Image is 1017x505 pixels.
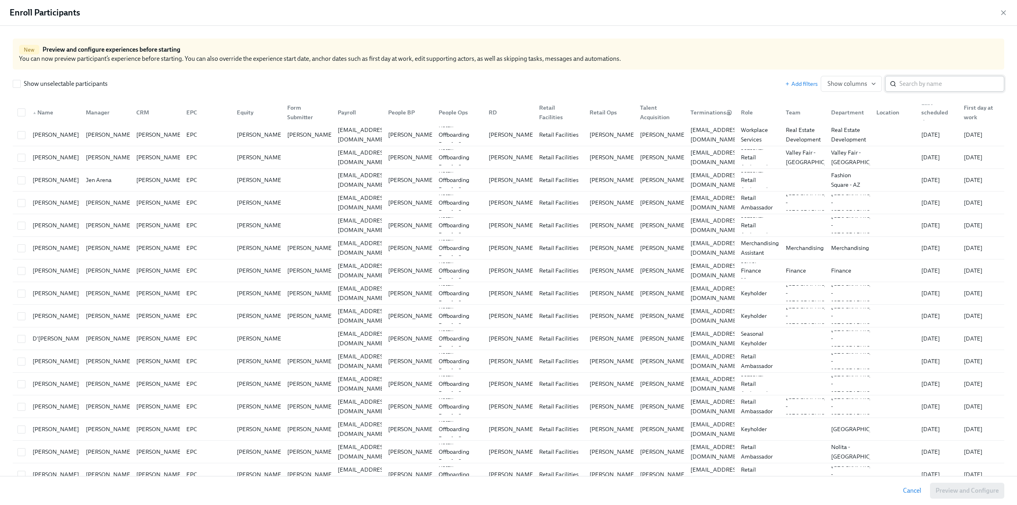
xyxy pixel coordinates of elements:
div: [PERSON_NAME] [385,130,438,139]
div: Keyholder [738,311,780,321]
div: [PERSON_NAME] [133,198,186,207]
span: Show columns [828,80,875,88]
div: [EMAIL_ADDRESS][DOMAIN_NAME] [687,238,744,257]
div: [EMAIL_ADDRESS][DOMAIN_NAME] [334,352,391,371]
div: Retail Facilities [536,103,583,122]
div: Jen Arena [83,175,130,185]
div: Name [29,108,79,117]
div: Terminations@ [684,104,735,120]
div: Retail Ambassador [738,397,780,416]
div: [EMAIL_ADDRESS][DOMAIN_NAME] [687,329,744,348]
div: [EMAIL_ADDRESS][DOMAIN_NAME] [334,420,391,439]
div: Seasonal Keyholder [738,329,780,348]
div: Retail Facilities [536,266,583,275]
div: [PERSON_NAME] [637,379,690,389]
div: [PERSON_NAME] [284,266,337,275]
div: [EMAIL_ADDRESS][DOMAIN_NAME] [687,170,744,190]
div: Retail Offboarding People Ops [435,211,483,240]
div: [PERSON_NAME] [284,288,337,298]
div: Retail Facilities [536,175,583,185]
div: [EMAIL_ADDRESS][DOMAIN_NAME] [687,193,744,212]
div: [EMAIL_ADDRESS][DOMAIN_NAME] [687,216,744,235]
div: [EMAIL_ADDRESS][DOMAIN_NAME] [334,261,391,280]
div: [GEOGRAPHIC_DATA] - [GEOGRAPHIC_DATA] [828,188,893,217]
div: [PERSON_NAME] [29,288,82,298]
div: [PERSON_NAME] [284,356,337,366]
div: [PERSON_NAME] [284,402,337,411]
div: [PERSON_NAME] [234,402,286,411]
div: [PERSON_NAME] [637,266,690,275]
div: ▲Name [26,104,79,120]
div: People Ops [435,108,483,117]
div: [DATE] [918,243,957,253]
div: [PERSON_NAME] [586,221,639,230]
div: [PERSON_NAME][PERSON_NAME][PERSON_NAME]EPC[PERSON_NAME][PERSON_NAME][EMAIL_ADDRESS][DOMAIN_NAME][... [13,305,1004,327]
div: EPC [183,356,230,366]
div: People Ops [432,104,483,120]
div: Payroll [334,108,382,117]
div: [EMAIL_ADDRESS][DOMAIN_NAME] [687,284,744,303]
div: [PERSON_NAME] [29,402,82,411]
div: [EMAIL_ADDRESS][DOMAIN_NAME] [687,125,744,144]
div: [GEOGRAPHIC_DATA] - [GEOGRAPHIC_DATA] [828,279,893,308]
div: [GEOGRAPHIC_DATA] - [GEOGRAPHIC_DATA] [828,324,893,353]
div: [PERSON_NAME][PERSON_NAME][PERSON_NAME]EPC[PERSON_NAME][EMAIL_ADDRESS][DOMAIN_NAME][PERSON_NAME]R... [13,214,1004,237]
div: [EMAIL_ADDRESS][DOMAIN_NAME] [334,125,391,144]
div: Retail Ambassador [738,352,780,371]
div: [PERSON_NAME] [234,334,286,343]
div: [DATE] [961,402,1003,411]
div: [PERSON_NAME] [83,356,135,366]
div: [EMAIL_ADDRESS][DOMAIN_NAME] [687,420,744,439]
div: [EMAIL_ADDRESS][DOMAIN_NAME] [334,148,391,167]
div: Retail Offboarding People Ops [435,370,483,398]
div: [PERSON_NAME] [385,356,438,366]
div: Merchandising Assistant [738,238,782,257]
div: [PERSON_NAME] [29,130,82,139]
div: [GEOGRAPHIC_DATA] - [GEOGRAPHIC_DATA] [828,370,893,398]
div: [PERSON_NAME] [29,221,82,230]
div: [PERSON_NAME][PERSON_NAME][PERSON_NAME]EPC[PERSON_NAME][EMAIL_ADDRESS][DOMAIN_NAME][PERSON_NAME]R... [13,146,1004,169]
div: [DATE] [961,311,1003,321]
div: Real Estate Development [828,125,870,144]
div: [EMAIL_ADDRESS][DOMAIN_NAME] [687,374,744,393]
div: [PERSON_NAME] [586,175,639,185]
div: [PERSON_NAME] [29,243,82,253]
div: [PERSON_NAME] [586,334,639,343]
div: EPC [183,130,230,139]
div: [PERSON_NAME] [284,130,337,139]
div: Last scheduled day [915,104,957,120]
div: EPC [183,288,230,298]
div: D'[PERSON_NAME] [29,334,88,343]
div: [PERSON_NAME] [586,379,639,389]
div: Equity [234,108,281,117]
div: Seasonal Retail Ambassador [738,211,780,240]
div: Retail Offboarding People Ops [435,234,483,262]
div: Senior Finance Manager [738,256,780,285]
div: EPC [183,221,230,230]
div: Seasonal Retail Ambassador [738,370,780,398]
div: [DATE] [961,356,1003,366]
div: [PERSON_NAME] [586,402,639,411]
div: [EMAIL_ADDRESS][DOMAIN_NAME] [687,397,744,416]
div: Team [783,108,825,117]
div: Retail Offboarding People Ops [435,143,483,172]
div: [DATE] [961,334,1003,343]
div: [DATE] [918,221,957,230]
div: Manager [79,104,130,120]
div: [PERSON_NAME][PERSON_NAME][PERSON_NAME]EPC[PERSON_NAME][PERSON_NAME][EMAIL_ADDRESS][DOMAIN_NAME][... [13,124,1004,146]
div: [PERSON_NAME] [133,175,186,185]
div: [DATE] [918,175,957,185]
div: Role [738,108,780,117]
div: [GEOGRAPHIC_DATA] - [GEOGRAPHIC_DATA] [783,302,847,330]
div: First day at work [961,103,1003,122]
div: Fashion Square - AZ [828,170,870,190]
div: [PERSON_NAME] [234,266,286,275]
div: Retail Offboarding People Ops [435,166,483,194]
div: [PERSON_NAME] [637,356,690,366]
div: EPC [183,402,230,411]
div: [PERSON_NAME] [29,356,82,366]
div: [DATE] [918,334,957,343]
div: [PERSON_NAME] [637,198,690,207]
div: [PERSON_NAME] [234,379,286,389]
div: [PERSON_NAME] [385,153,438,162]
